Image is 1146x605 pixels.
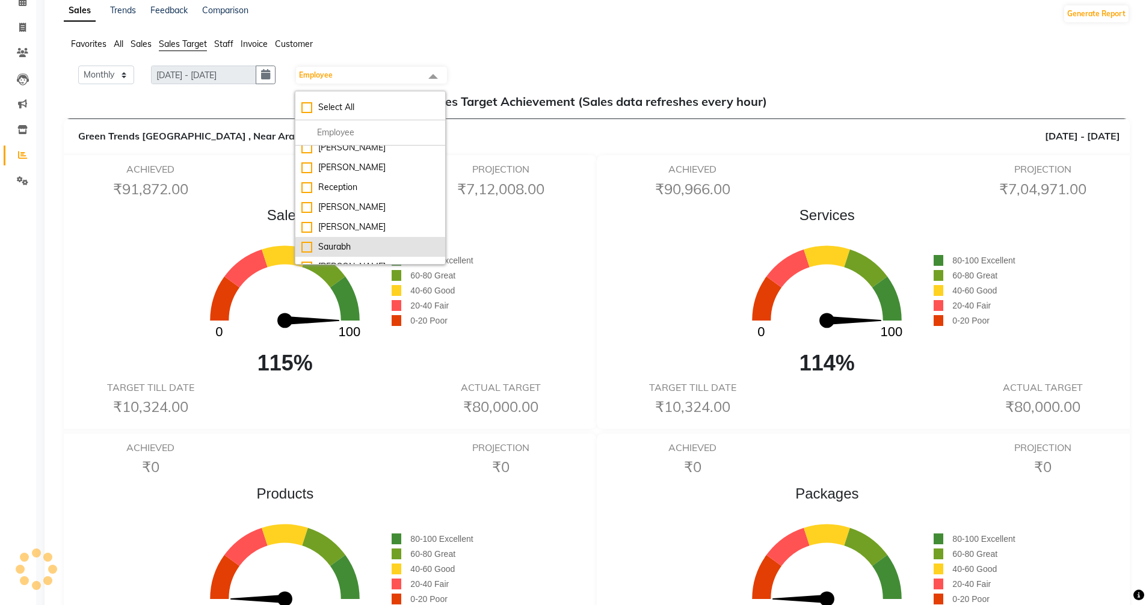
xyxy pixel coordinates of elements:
[952,579,991,589] span: 20-40 Fair
[952,549,997,559] span: 60-80 Great
[422,382,579,393] h6: ACTUAL TARGET
[952,594,989,604] span: 0-20 Poor
[410,316,447,325] span: 0-20 Poor
[275,38,313,49] span: Customer
[301,241,439,253] div: Saurabh
[964,458,1121,476] h6: ₹0
[1064,5,1129,22] button: Generate Report
[964,398,1121,416] h6: ₹80,000.00
[150,5,188,16] a: Feedback
[410,564,455,574] span: 40-60 Good
[339,325,361,340] text: 100
[159,38,207,49] span: Sales Target
[178,347,392,379] span: 115%
[301,221,439,233] div: [PERSON_NAME]
[614,180,771,198] h6: ₹90,966.00
[299,70,333,79] span: Employee
[301,260,439,273] div: [PERSON_NAME]
[72,442,229,453] h6: ACHIEVED
[422,458,579,476] h6: ₹0
[72,398,229,416] h6: ₹10,324.00
[422,442,579,453] h6: PROJECTION
[964,442,1121,453] h6: PROJECTION
[301,126,439,139] input: multiselect-search
[301,141,439,154] div: [PERSON_NAME]
[964,180,1121,198] h6: ₹7,04,971.00
[964,164,1121,175] h6: PROJECTION
[758,325,765,340] text: 0
[614,458,771,476] h6: ₹0
[301,181,439,194] div: Reception
[151,66,256,84] input: DD/MM/YYYY-DD/MM/YYYY
[72,180,229,198] h6: ₹91,872.00
[241,38,268,49] span: Invoice
[71,38,106,49] span: Favorites
[952,286,997,295] span: 40-60 Good
[72,164,229,175] h6: ACHIEVED
[952,534,1015,544] span: 80-100 Excellent
[131,38,152,49] span: Sales
[881,325,903,340] text: 100
[114,38,123,49] span: All
[410,579,449,589] span: 20-40 Fair
[952,256,1015,265] span: 80-100 Excellent
[952,271,997,280] span: 60-80 Great
[964,382,1121,393] h6: ACTUAL TARGET
[72,382,229,393] h6: TARGET TILL DATE
[410,549,455,559] span: 60-80 Great
[178,204,392,226] span: Sales
[110,5,136,16] a: Trends
[410,534,473,544] span: 80-100 Excellent
[301,101,439,114] div: Select All
[301,161,439,174] div: [PERSON_NAME]
[410,256,473,265] span: 80-100 Excellent
[72,458,229,476] h6: ₹0
[216,325,223,340] text: 0
[720,204,934,226] span: Services
[78,130,377,142] span: Green Trends [GEOGRAPHIC_DATA] , Near Aravali Police Chowki
[422,398,579,416] h6: ₹80,000.00
[952,564,997,574] span: 40-60 Good
[422,164,579,175] h6: PROJECTION
[410,271,455,280] span: 60-80 Great
[410,594,447,604] span: 0-20 Poor
[952,301,991,310] span: 20-40 Fair
[178,483,392,505] span: Products
[614,398,771,416] h6: ₹10,324.00
[202,5,248,16] a: Comparison
[422,180,579,198] h6: ₹7,12,008.00
[720,483,934,505] span: Packages
[301,201,439,213] div: [PERSON_NAME]
[410,286,455,295] span: 40-60 Good
[1045,129,1120,143] span: [DATE] - [DATE]
[214,38,233,49] span: Staff
[614,442,771,453] h6: ACHIEVED
[73,94,1120,109] h5: Sales Target Achievement (Sales data refreshes every hour)
[614,164,771,175] h6: ACHIEVED
[952,316,989,325] span: 0-20 Poor
[614,382,771,393] h6: TARGET TILL DATE
[720,347,934,379] span: 114%
[410,301,449,310] span: 20-40 Fair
